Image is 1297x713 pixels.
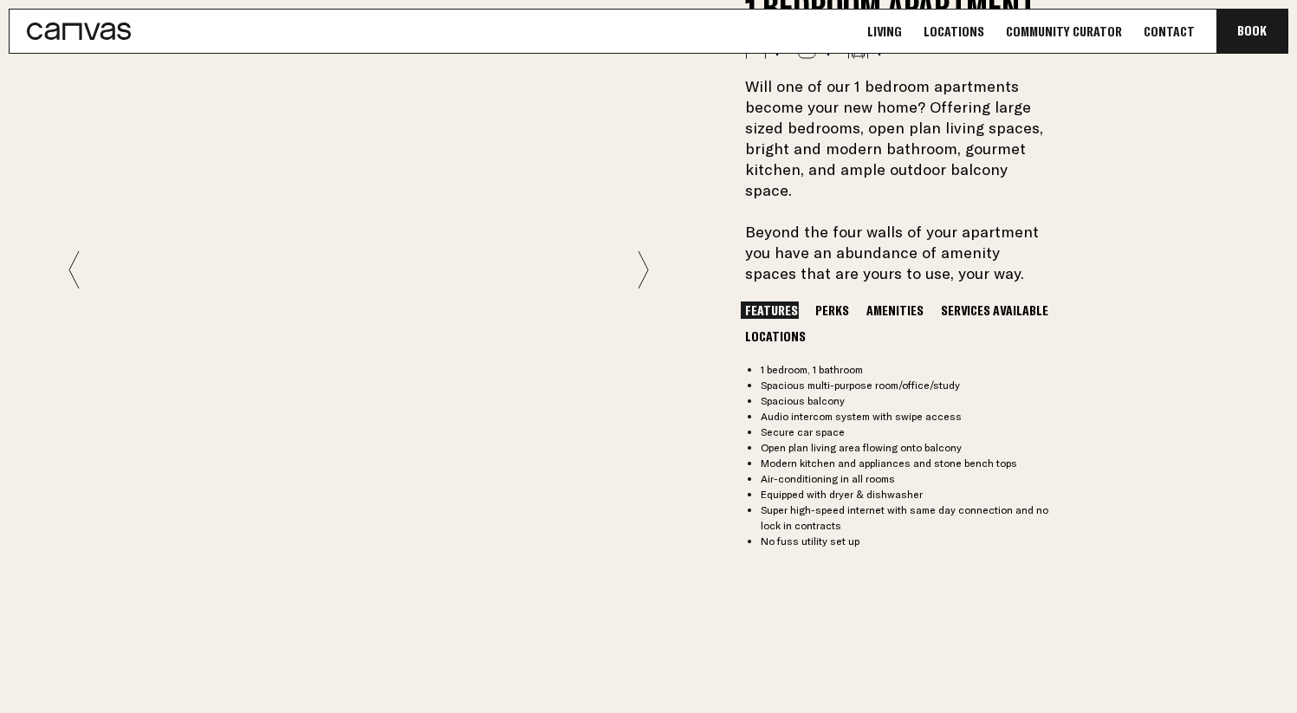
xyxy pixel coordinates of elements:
li: Secure car space [761,425,1054,440]
li: No fuss utility set up [761,534,1054,549]
button: Book [1216,10,1287,53]
li: Equipped with dryer & dishwasher [761,487,1054,502]
li: Audio intercom system with swipe access [761,409,1054,425]
li: Air-conditioning in all rooms [761,471,1054,487]
button: Services Available [937,301,1053,319]
li: Modern kitchen and appliances and stone bench tops [761,456,1054,471]
li: Spacious balcony [761,393,1054,409]
li: 1 bedroom, 1 bathroom [761,362,1054,378]
button: Features [741,301,802,319]
a: Locations [918,23,989,41]
button: Perks [811,301,853,319]
a: Living [862,23,907,41]
a: Contact [1138,23,1200,41]
p: Will one of our 1 bedroom apartments become your new home? Offering large sized bedrooms, open pl... [745,76,1054,284]
a: Community Curator [1001,23,1127,41]
li: Spacious multi-purpose room/office/study [761,378,1054,393]
button: Amenities [862,301,928,319]
button: Locations [741,327,810,345]
li: Super high-speed internet with same day connection and no lock in contracts [761,502,1054,534]
li: Open plan living area flowing onto balcony [761,440,1054,456]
